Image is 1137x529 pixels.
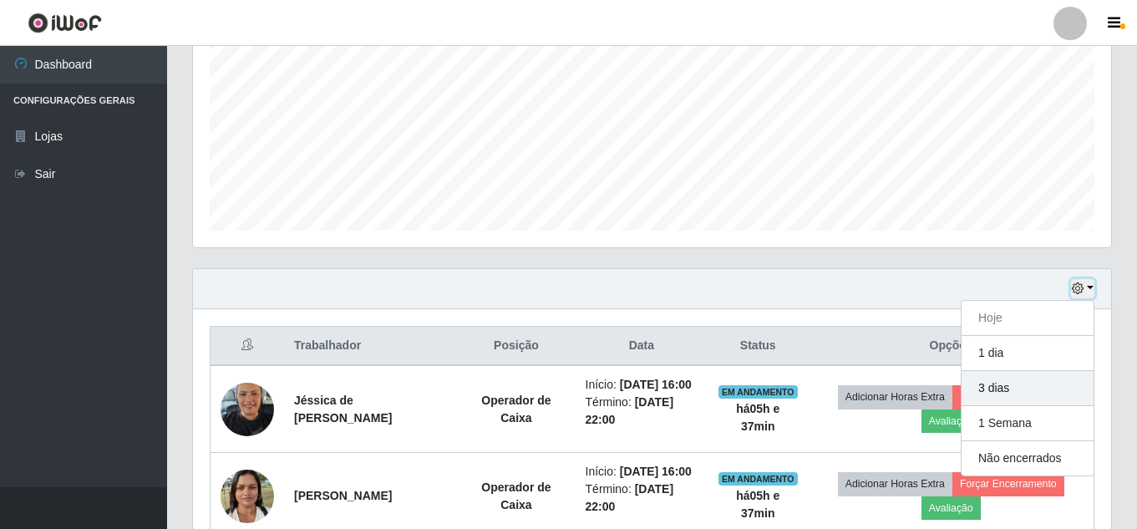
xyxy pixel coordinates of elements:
strong: [PERSON_NAME] [294,489,392,502]
button: 3 dias [962,371,1094,406]
li: Início: [586,463,698,481]
img: CoreUI Logo [28,13,102,33]
span: EM ANDAMENTO [718,385,798,399]
time: [DATE] 16:00 [620,465,692,478]
time: [DATE] 16:00 [620,378,692,391]
button: Adicionar Horas Extra [838,385,952,409]
th: Status [708,327,808,366]
button: Forçar Encerramento [952,385,1064,409]
li: Início: [586,376,698,394]
strong: Jéssica de [PERSON_NAME] [294,394,392,425]
img: 1725909093018.jpeg [221,374,274,445]
button: 1 Semana [962,406,1094,441]
th: Trabalhador [284,327,457,366]
button: Hoje [962,301,1094,336]
th: Opções [808,327,1094,366]
button: Avaliação [921,496,981,520]
button: Adicionar Horas Extra [838,472,952,496]
strong: há 05 h e 37 min [736,402,779,433]
li: Término: [586,481,698,516]
button: Não encerrados [962,441,1094,476]
th: Data [576,327,708,366]
button: 1 dia [962,336,1094,371]
button: Forçar Encerramento [952,472,1064,496]
strong: Operador de Caixa [481,394,551,425]
li: Término: [586,394,698,429]
strong: há 05 h e 37 min [736,489,779,520]
strong: Operador de Caixa [481,481,551,511]
button: Avaliação [921,409,981,433]
span: EM ANDAMENTO [718,472,798,486]
th: Posição [457,327,575,366]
